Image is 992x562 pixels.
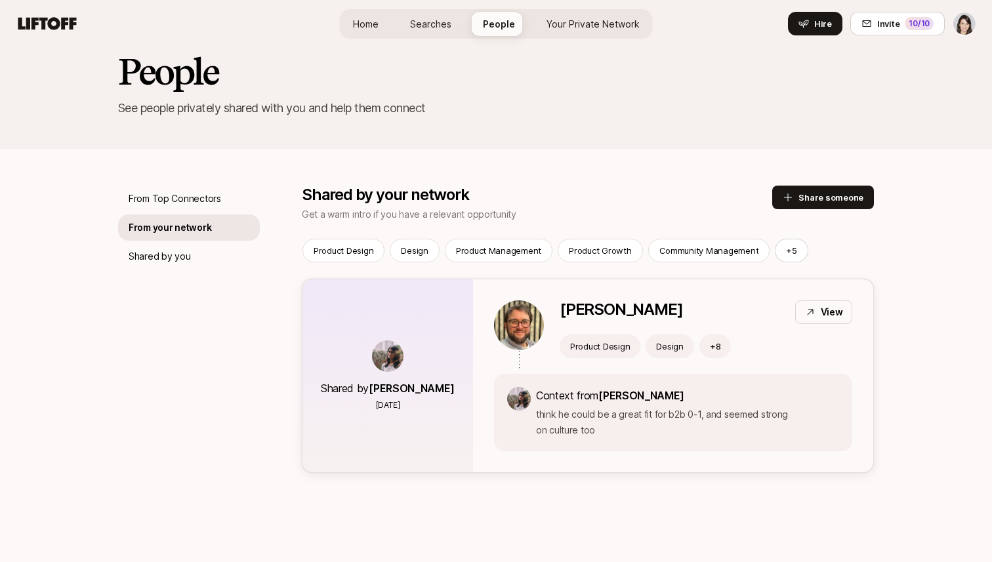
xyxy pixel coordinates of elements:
img: 8041e05d_eb6e_460f_a167_2a530b14f92a.jfif [494,300,544,350]
p: See people privately shared with you and help them connect [118,99,874,117]
p: Product Design [570,340,630,353]
span: [PERSON_NAME] [598,389,684,402]
p: [DATE] [376,399,400,411]
span: Invite [877,17,899,30]
p: [PERSON_NAME] [560,300,682,319]
span: Home [353,18,379,30]
p: From Top Connectors [129,191,221,207]
div: 10 /10 [905,17,934,30]
img: Emma Burrows [953,12,976,35]
a: Your Private Network [536,12,650,36]
p: think he could be a great fit for b2b 0-1, and seemed strong on culture too [536,407,839,438]
button: +5 [775,239,808,262]
p: Get a warm intro if you have a relevant opportunity [302,207,772,222]
p: Shared by you [129,249,190,264]
a: Searches [400,12,462,36]
p: Community Management [659,244,759,257]
span: People [483,18,515,30]
h2: People [118,52,218,91]
a: People [472,12,526,36]
button: Emma Burrows [953,12,976,35]
p: Shared by your network [302,186,772,204]
p: Context from [536,387,839,404]
span: Hire [814,17,832,30]
img: 3f97a976_3792_4baf_b6b0_557933e89327.jpg [507,387,531,411]
button: Invite10/10 [850,12,945,35]
span: Your Private Network [547,18,640,30]
span: Searches [410,18,451,30]
span: [PERSON_NAME] [369,382,455,395]
button: Share someone [772,186,874,209]
p: Product Management [456,244,541,257]
p: View [821,304,843,320]
p: Product Growth [569,244,631,257]
button: +8 [699,334,732,358]
p: Design [656,340,683,353]
button: Hire [788,12,842,35]
p: Product Design [314,244,373,257]
img: 3f97a976_3792_4baf_b6b0_557933e89327.jpg [372,340,403,372]
p: From your network [129,220,211,235]
p: Shared by [321,380,455,397]
a: Home [342,12,389,36]
a: Shared by[PERSON_NAME][DATE][PERSON_NAME]ViewProduct DesignDesign+8Context from[PERSON_NAME]think... [302,279,874,473]
p: Design [401,244,428,257]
